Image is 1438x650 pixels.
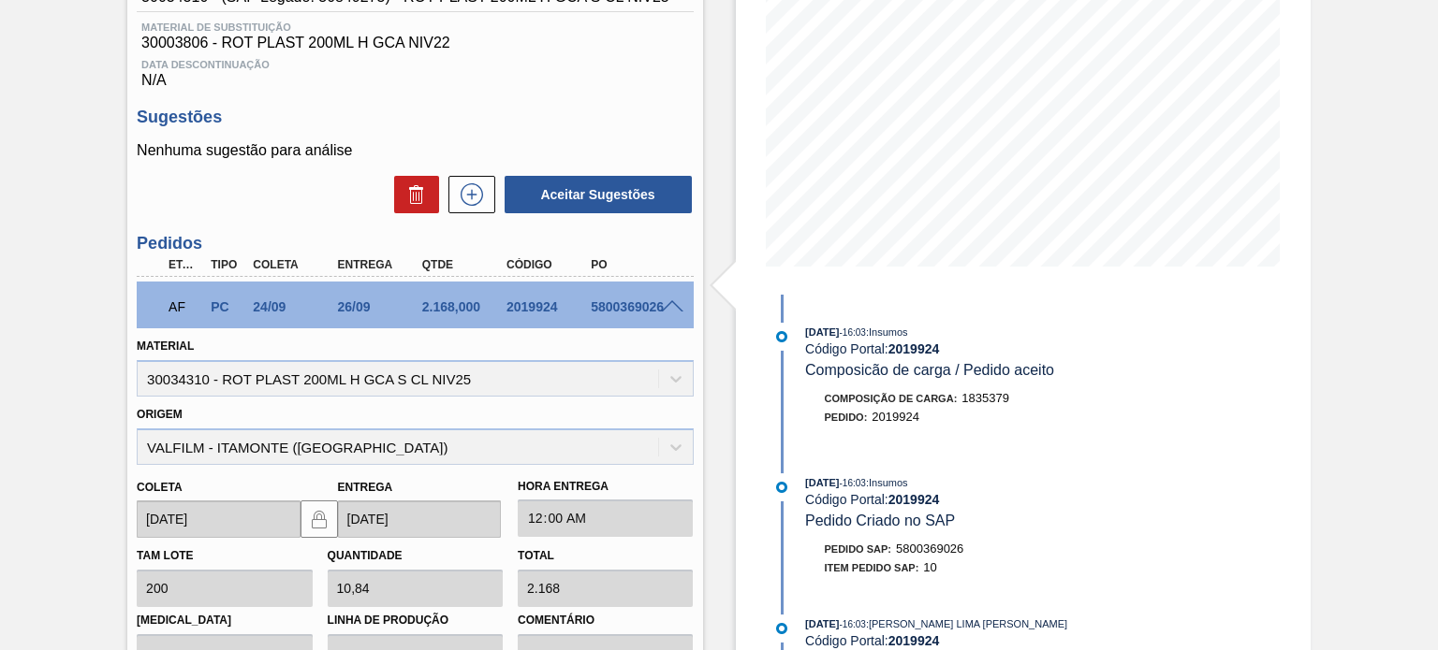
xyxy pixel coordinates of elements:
[825,562,919,573] span: Item pedido SAP:
[866,477,908,488] span: : Insumos
[776,623,787,634] img: atual
[137,108,693,127] h3: Sugestões
[301,500,338,538] button: locked
[805,492,1250,507] div: Código Portal:
[137,234,693,253] h3: Pedidos
[248,258,341,271] div: Coleta
[888,341,940,356] strong: 2019924
[385,176,439,213] div: Excluir Sugestões
[206,299,248,314] div: Pedido de Compra
[333,258,426,271] div: Entrega
[308,508,330,530] img: locked
[586,299,679,314] div: 5800369026
[776,331,787,342] img: atual
[866,618,1067,629] span: : [PERSON_NAME] LIMA [PERSON_NAME]
[206,258,248,271] div: Tipo
[137,607,312,634] label: [MEDICAL_DATA]
[137,549,193,562] label: Tam lote
[776,482,787,493] img: atual
[896,542,963,556] span: 5800369026
[825,412,868,423] span: Pedido :
[586,258,679,271] div: PO
[141,59,688,70] span: Data Descontinuação
[338,500,501,538] input: dd/mm/yyyy
[137,51,693,89] div: N/A
[137,339,194,353] label: Material
[137,142,693,159] p: Nenhuma sugestão para análise
[825,393,958,404] span: Composição de Carga :
[495,174,694,215] div: Aceitar Sugestões
[137,500,300,538] input: dd/mm/yyyy
[169,299,201,314] p: AF
[418,258,510,271] div: Qtde
[338,481,393,494] label: Entrega
[518,549,554,562] label: Total
[328,607,503,634] label: Linha de Produção
[137,408,183,421] label: Origem
[502,258,594,271] div: Código
[888,633,940,648] strong: 2019924
[840,478,866,488] span: - 16:03
[923,560,936,574] span: 10
[439,176,495,213] div: Nova sugestão
[518,607,693,634] label: Comentário
[141,35,688,51] span: 30003806 - ROT PLAST 200ML H GCA NIV22
[328,549,403,562] label: Quantidade
[825,543,892,555] span: Pedido SAP:
[805,341,1250,356] div: Código Portal:
[961,391,1009,405] span: 1835379
[805,633,1250,648] div: Código Portal:
[840,619,866,629] span: - 16:03
[248,299,341,314] div: 24/09/2025
[840,327,866,338] span: - 16:03
[805,362,1054,378] span: Composicão de carga / Pedido aceito
[805,513,955,528] span: Pedido Criado no SAP
[502,299,594,314] div: 2019924
[164,258,206,271] div: Etapa
[805,326,839,338] span: [DATE]
[805,618,839,629] span: [DATE]
[333,299,426,314] div: 26/09/2025
[505,176,692,213] button: Aceitar Sugestões
[805,477,839,488] span: [DATE]
[872,410,919,424] span: 2019924
[164,286,206,327] div: Aguardando Faturamento
[141,22,688,33] span: Material de Substituição
[518,473,693,500] label: Hora Entrega
[888,492,940,507] strong: 2019924
[866,326,908,338] span: : Insumos
[137,481,182,494] label: Coleta
[418,299,510,314] div: 2.168,000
